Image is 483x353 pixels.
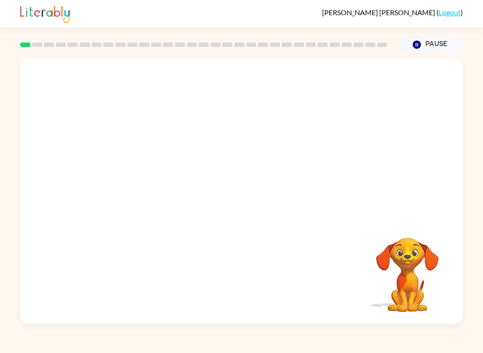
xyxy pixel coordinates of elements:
[363,224,452,313] video: Your browser must support playing .mp4 files to use Literably. Please try using another browser.
[398,34,463,55] button: Pause
[322,8,436,17] span: [PERSON_NAME] [PERSON_NAME]
[439,8,461,17] a: Logout
[322,8,463,17] div: ( )
[20,4,70,23] img: Literably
